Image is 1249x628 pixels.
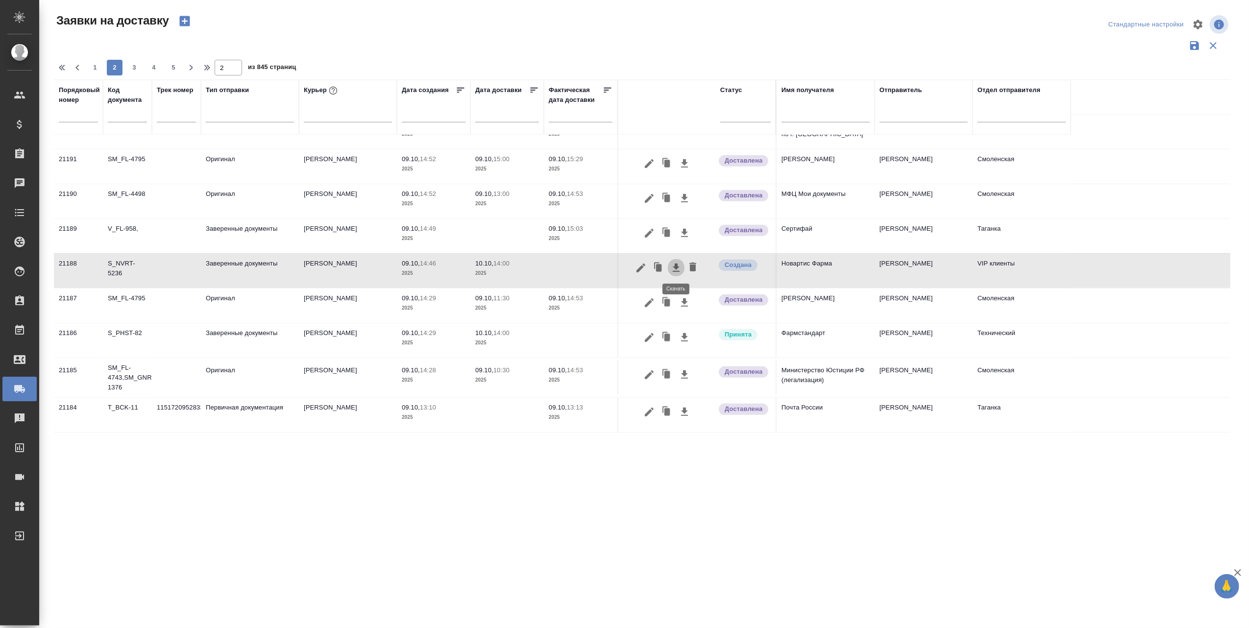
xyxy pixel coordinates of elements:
p: 09.10, [549,294,567,302]
p: 13:00 [493,190,510,197]
p: 14:29 [420,294,436,302]
p: 09.10, [402,190,420,197]
span: 4 [146,63,162,72]
p: 2025 [549,164,612,174]
p: 2025 [549,375,612,385]
td: [PERSON_NAME] [299,219,397,253]
button: Клонировать [658,365,676,384]
button: Редактировать [641,189,658,208]
p: 2025 [402,412,465,422]
p: 13:10 [420,404,436,411]
td: [PERSON_NAME] [299,149,397,184]
p: 14:46 [420,260,436,267]
td: [PERSON_NAME] [299,184,397,218]
p: 2025 [402,303,465,313]
div: Имя получателя [782,85,834,95]
button: Клонировать [658,328,676,347]
p: 14:00 [493,329,510,337]
button: Клонировать [658,154,676,173]
td: [PERSON_NAME] [299,323,397,358]
button: Скачать [676,403,693,421]
p: 10:30 [493,366,510,374]
td: [PERSON_NAME] [875,289,973,323]
p: 2025 [402,234,465,243]
p: 09.10, [549,404,567,411]
td: [PERSON_NAME] [875,219,973,253]
td: 21187 [54,289,103,323]
button: При выборе курьера статус заявки автоматически поменяется на «Принята» [327,84,340,97]
button: Редактировать [633,259,649,277]
p: 14:49 [420,225,436,232]
button: Скачать [676,328,693,347]
p: 09.10, [549,225,567,232]
span: 3 [126,63,142,72]
p: 09.10, [549,190,567,197]
div: Документы доставлены, фактическая дата доставки проставиться автоматически [718,224,771,237]
span: 1 [87,63,103,72]
div: Курьер назначен [718,328,771,341]
p: Доставлена [725,295,762,305]
button: Редактировать [641,328,658,347]
td: Сертифай [777,219,875,253]
td: Новартис Фарма [777,254,875,288]
p: 09.10, [402,260,420,267]
button: Скачать [676,189,693,208]
p: 15:03 [567,225,583,232]
button: Редактировать [641,293,658,312]
button: Скачать [676,224,693,242]
p: 14:28 [420,366,436,374]
td: [PERSON_NAME] [875,398,973,432]
button: Редактировать [641,403,658,421]
td: Оригинал [201,184,299,218]
td: МФЦ Мои документы [777,184,875,218]
td: Заверенные документы [201,219,299,253]
p: 09.10, [475,190,493,197]
td: Фармстандарт [777,323,875,358]
td: Смоленская [973,149,1071,184]
td: Смоленская [973,289,1071,323]
td: [PERSON_NAME] [299,289,397,323]
div: Документы доставлены, фактическая дата доставки проставиться автоматически [718,293,771,307]
button: Клонировать [658,293,676,312]
div: Документы доставлены, фактическая дата доставки проставиться автоматически [718,189,771,202]
p: 2025 [475,338,539,348]
td: [PERSON_NAME] [875,254,973,288]
p: 09.10, [402,404,420,411]
p: 2025 [475,375,539,385]
td: 21185 [54,361,103,395]
td: VIP клиенты [973,254,1071,288]
button: Редактировать [641,365,658,384]
button: Клонировать [658,189,676,208]
p: 15:29 [567,155,583,163]
p: 2025 [402,199,465,209]
p: 09.10, [475,294,493,302]
p: 2025 [549,199,612,209]
p: 09.10, [402,294,420,302]
p: 2025 [402,164,465,174]
span: Настроить таблицу [1186,13,1210,36]
p: 2025 [402,375,465,385]
p: 2025 [549,303,612,313]
td: [PERSON_NAME] [777,149,875,184]
span: Заявки на доставку [54,13,169,28]
button: Сбросить фильтры [1204,36,1223,55]
div: Отправитель [880,85,922,95]
td: 11517209528335 [152,398,201,432]
p: 2025 [549,412,612,422]
div: Тип отправки [206,85,249,95]
td: [PERSON_NAME] [875,184,973,218]
span: Посмотреть информацию [1210,15,1230,34]
p: Доставлена [725,191,762,200]
p: 11:30 [493,294,510,302]
p: 15:00 [493,155,510,163]
p: 2025 [402,268,465,278]
div: Документы доставлены, фактическая дата доставки проставиться автоматически [718,403,771,416]
p: 09.10, [549,366,567,374]
button: 3 [126,60,142,75]
div: Трек номер [157,85,194,95]
button: Создать [173,13,196,29]
td: 21188 [54,254,103,288]
p: 2025 [475,303,539,313]
button: Клонировать [649,259,668,277]
td: [PERSON_NAME] [875,361,973,395]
